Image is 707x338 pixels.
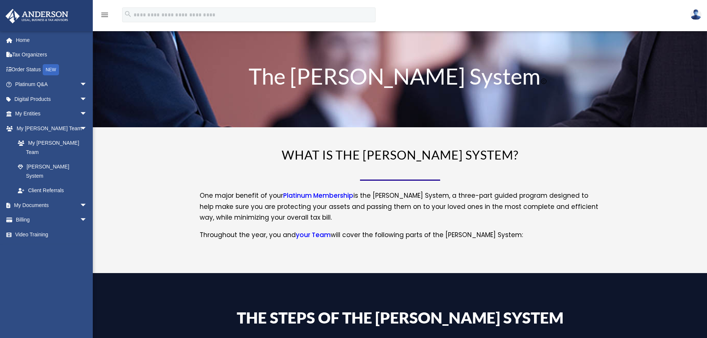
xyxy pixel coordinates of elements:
[282,147,518,162] span: WHAT IS THE [PERSON_NAME] SYSTEM?
[10,136,98,160] a: My [PERSON_NAME] Team
[283,191,353,204] a: Platinum Membership
[5,47,98,62] a: Tax Organizers
[3,9,71,23] img: Anderson Advisors Platinum Portal
[5,92,98,106] a: Digital Productsarrow_drop_down
[100,13,109,19] a: menu
[80,198,95,213] span: arrow_drop_down
[100,10,109,19] i: menu
[80,121,95,136] span: arrow_drop_down
[80,92,95,107] span: arrow_drop_down
[5,106,98,121] a: My Entitiesarrow_drop_down
[5,77,98,92] a: Platinum Q&Aarrow_drop_down
[10,183,98,198] a: Client Referrals
[10,160,95,183] a: [PERSON_NAME] System
[200,65,600,91] h1: The [PERSON_NAME] System
[200,190,600,230] p: One major benefit of your is the [PERSON_NAME] System, a three-part guided program designed to he...
[200,230,600,241] p: Throughout the year, you and will cover the following parts of the [PERSON_NAME] System:
[124,10,132,18] i: search
[5,33,98,47] a: Home
[200,310,600,329] h4: The Steps of the [PERSON_NAME] System
[5,198,98,213] a: My Documentsarrow_drop_down
[5,213,98,227] a: Billingarrow_drop_down
[80,213,95,228] span: arrow_drop_down
[5,62,98,77] a: Order StatusNEW
[80,77,95,92] span: arrow_drop_down
[690,9,701,20] img: User Pic
[80,106,95,122] span: arrow_drop_down
[296,230,331,243] a: your Team
[5,227,98,242] a: Video Training
[43,64,59,75] div: NEW
[5,121,98,136] a: My [PERSON_NAME] Teamarrow_drop_down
